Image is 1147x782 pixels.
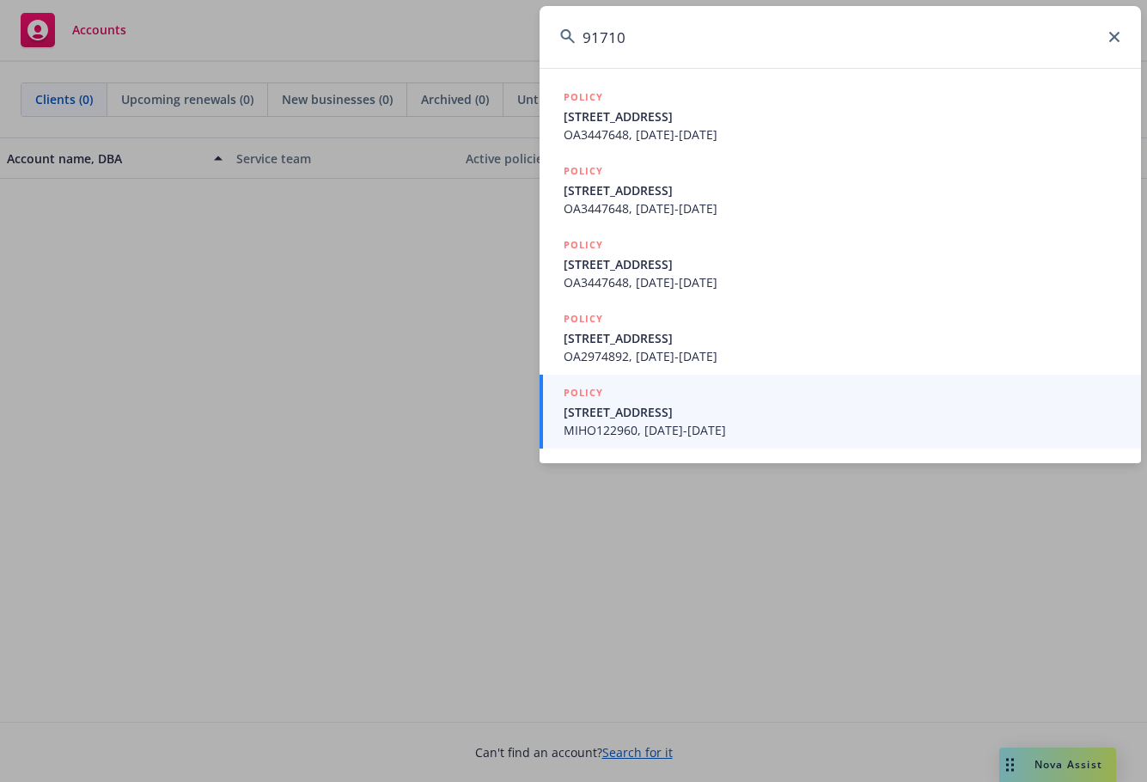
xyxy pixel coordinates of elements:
[564,89,603,106] h5: POLICY
[564,273,1120,291] span: OA3447648, [DATE]-[DATE]
[564,310,603,327] h5: POLICY
[564,255,1120,273] span: [STREET_ADDRESS]
[564,107,1120,125] span: [STREET_ADDRESS]
[540,375,1141,449] a: POLICY[STREET_ADDRESS]MIHO122960, [DATE]-[DATE]
[564,329,1120,347] span: [STREET_ADDRESS]
[564,384,603,401] h5: POLICY
[540,79,1141,153] a: POLICY[STREET_ADDRESS]OA3447648, [DATE]-[DATE]
[564,125,1120,144] span: OA3447648, [DATE]-[DATE]
[564,403,1120,421] span: [STREET_ADDRESS]
[540,301,1141,375] a: POLICY[STREET_ADDRESS]OA2974892, [DATE]-[DATE]
[564,347,1120,365] span: OA2974892, [DATE]-[DATE]
[540,153,1141,227] a: POLICY[STREET_ADDRESS]OA3447648, [DATE]-[DATE]
[564,181,1120,199] span: [STREET_ADDRESS]
[564,199,1120,217] span: OA3447648, [DATE]-[DATE]
[564,162,603,180] h5: POLICY
[564,421,1120,439] span: MIHO122960, [DATE]-[DATE]
[540,227,1141,301] a: POLICY[STREET_ADDRESS]OA3447648, [DATE]-[DATE]
[564,236,603,254] h5: POLICY
[540,6,1141,68] input: Search...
